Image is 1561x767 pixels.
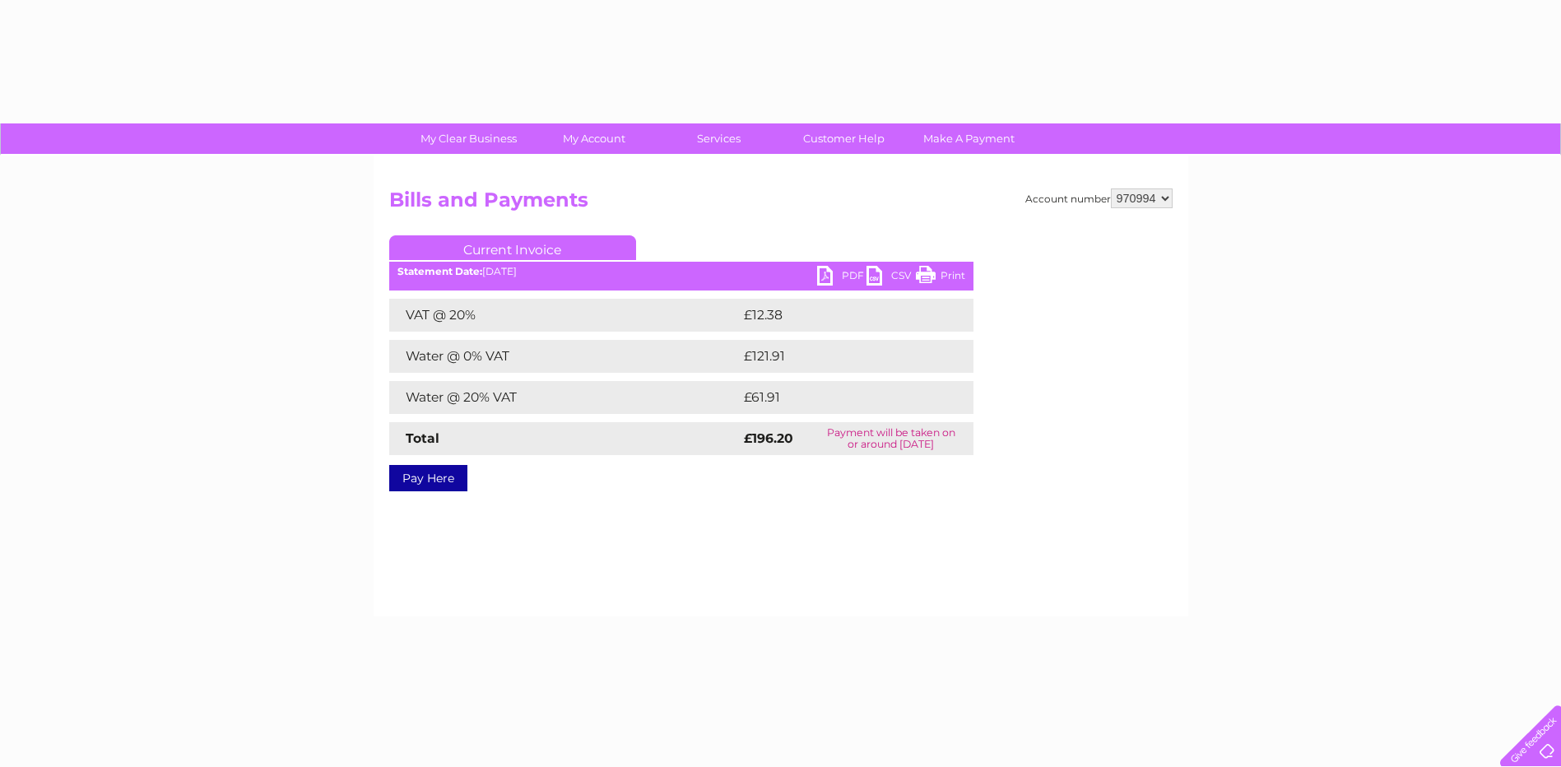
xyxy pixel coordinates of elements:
[389,188,1173,220] h2: Bills and Payments
[817,266,866,290] a: PDF
[389,299,740,332] td: VAT @ 20%
[389,381,740,414] td: Water @ 20% VAT
[406,430,439,446] strong: Total
[389,235,636,260] a: Current Invoice
[651,123,787,154] a: Services
[401,123,537,154] a: My Clear Business
[776,123,912,154] a: Customer Help
[744,430,793,446] strong: £196.20
[389,340,740,373] td: Water @ 0% VAT
[389,266,973,277] div: [DATE]
[916,266,965,290] a: Print
[740,299,939,332] td: £12.38
[526,123,662,154] a: My Account
[866,266,916,290] a: CSV
[1025,188,1173,208] div: Account number
[809,422,973,455] td: Payment will be taken on or around [DATE]
[740,340,940,373] td: £121.91
[901,123,1037,154] a: Make A Payment
[397,265,482,277] b: Statement Date:
[740,381,937,414] td: £61.91
[389,465,467,491] a: Pay Here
